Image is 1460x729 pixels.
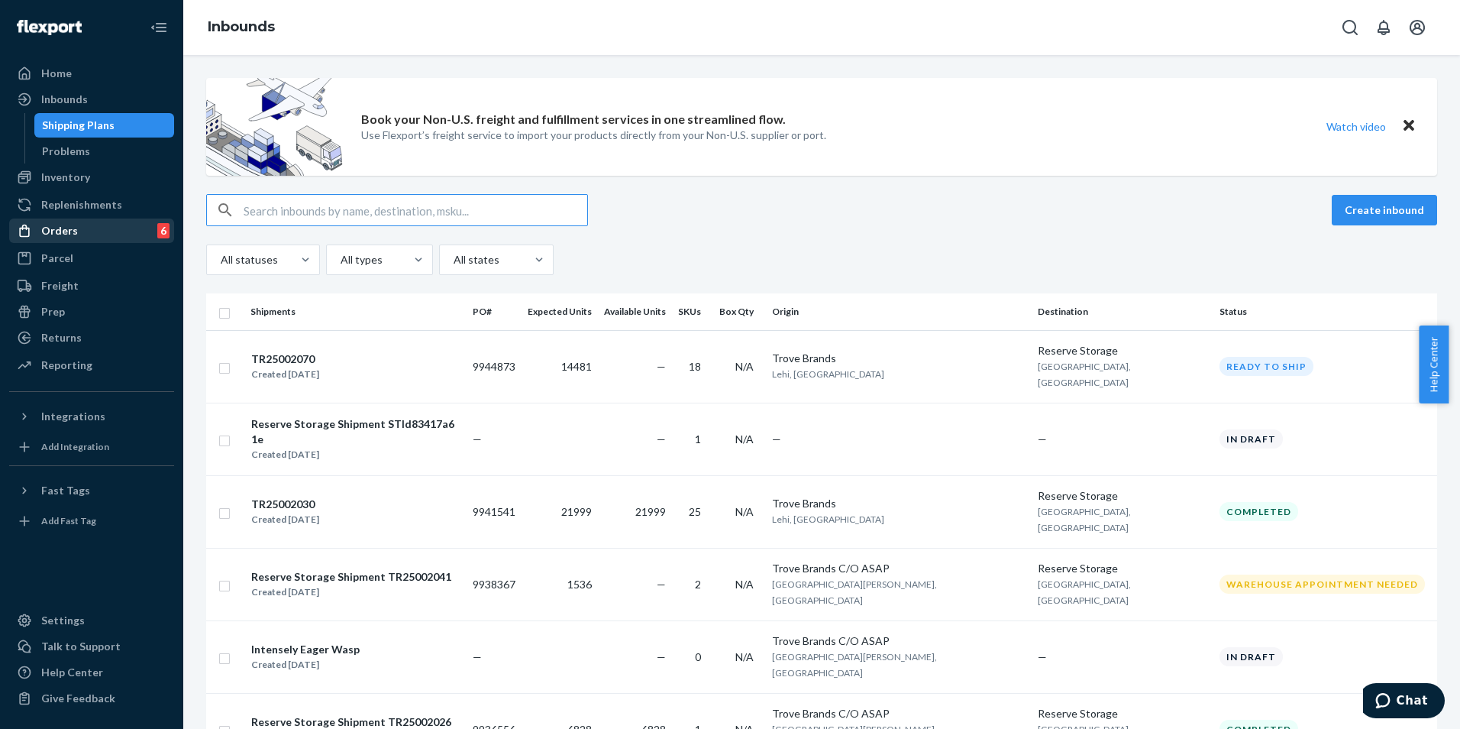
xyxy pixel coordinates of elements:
a: Reporting [9,353,174,377]
span: Lehi, [GEOGRAPHIC_DATA] [772,514,884,525]
span: — [657,433,666,446]
button: Create inbound [1332,195,1437,225]
span: [GEOGRAPHIC_DATA][PERSON_NAME], [GEOGRAPHIC_DATA] [772,651,937,679]
span: N/A [735,578,754,591]
button: Open Search Box [1335,12,1365,43]
div: Reserve Storage [1038,343,1207,358]
div: Replenishments [41,197,122,212]
a: Add Fast Tag [9,509,174,533]
a: Replenishments [9,193,174,217]
span: 2 [695,578,701,591]
div: Settings [41,613,85,628]
a: Settings [9,608,174,633]
ol: breadcrumbs [195,5,287,50]
span: Lehi, [GEOGRAPHIC_DATA] [772,368,884,380]
th: Expected Units [522,293,598,330]
span: N/A [735,433,754,446]
div: Freight [41,278,79,293]
button: Help Center [1419,326,1449,403]
div: Completed [1219,502,1298,521]
div: Prep [41,304,65,319]
div: Inventory [41,170,90,185]
span: [GEOGRAPHIC_DATA], [GEOGRAPHIC_DATA] [1038,578,1131,606]
a: Inbounds [9,87,174,112]
div: Help Center [41,665,103,680]
span: — [657,360,666,373]
span: [GEOGRAPHIC_DATA], [GEOGRAPHIC_DATA] [1038,506,1131,533]
th: PO# [467,293,522,330]
div: Trove Brands [772,351,1026,366]
div: Talk to Support [41,639,121,654]
div: Trove Brands C/O ASAP [772,706,1026,721]
div: TR25002070 [251,352,319,367]
button: Open notifications [1368,12,1399,43]
div: Parcel [41,251,73,266]
a: Inventory [9,165,174,190]
div: Add Fast Tag [41,514,96,527]
span: 0 [695,650,701,663]
button: Talk to Support [9,634,174,659]
input: All statuses [219,252,221,267]
a: Freight [9,274,174,298]
button: Open account menu [1402,12,1433,43]
button: Close [1399,115,1419,138]
div: Inbounds [41,92,88,107]
div: Created [DATE] [251,657,360,672]
input: All states [452,252,454,267]
div: Trove Brands C/O ASAP [772,633,1026,649]
span: 25 [689,505,701,518]
span: — [473,433,482,446]
td: 9938367 [467,548,522,620]
th: Origin [766,293,1032,330]
div: Shipping Plans [42,118,115,133]
button: Close Navigation [144,12,174,43]
input: All types [339,252,341,267]
div: Created [DATE] [251,367,319,382]
button: Give Feedback [9,686,174,711]
span: N/A [735,505,754,518]
span: 18 [689,360,701,373]
span: [GEOGRAPHIC_DATA][PERSON_NAME], [GEOGRAPHIC_DATA] [772,578,937,606]
td: 9941541 [467,475,522,548]
span: [GEOGRAPHIC_DATA], [GEOGRAPHIC_DATA] [1038,361,1131,388]
div: Home [41,66,72,81]
div: Reporting [41,358,92,373]
div: Reserve Storage Shipment STId83417a61e [251,416,460,447]
button: Integrations [9,404,174,429]
th: Available Units [598,293,672,330]
span: — [657,650,666,663]
span: 21999 [561,505,592,518]
span: — [473,650,482,663]
div: Reserve Storage Shipment TR25002041 [251,569,451,585]
a: Orders6 [9,219,174,243]
span: 14481 [561,360,592,373]
span: N/A [735,360,754,373]
th: SKUs [672,293,713,330]
span: — [1038,433,1047,446]
a: Inbounds [208,18,275,35]
button: Watch video [1316,115,1396,138]
div: Trove Brands [772,496,1026,511]
div: Returns [41,330,82,345]
div: Reserve Storage [1038,706,1207,721]
th: Destination [1032,293,1213,330]
p: Use Flexport’s freight service to import your products directly from your Non-U.S. supplier or port. [361,128,826,143]
td: 9944873 [467,330,522,403]
div: Created [DATE] [251,512,319,527]
span: — [772,433,781,446]
div: Ready to ship [1219,357,1313,376]
a: Help Center [9,660,174,685]
span: N/A [735,650,754,663]
a: Home [9,61,174,86]
div: In draft [1219,429,1283,449]
div: Fast Tags [41,483,90,498]
div: Created [DATE] [251,585,451,600]
div: Problems [42,144,90,159]
div: Intensely Eager Wasp [251,642,360,657]
span: 1 [695,433,701,446]
div: Add Integration [41,440,109,453]
button: Fast Tags [9,478,174,503]
div: TR25002030 [251,497,319,512]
